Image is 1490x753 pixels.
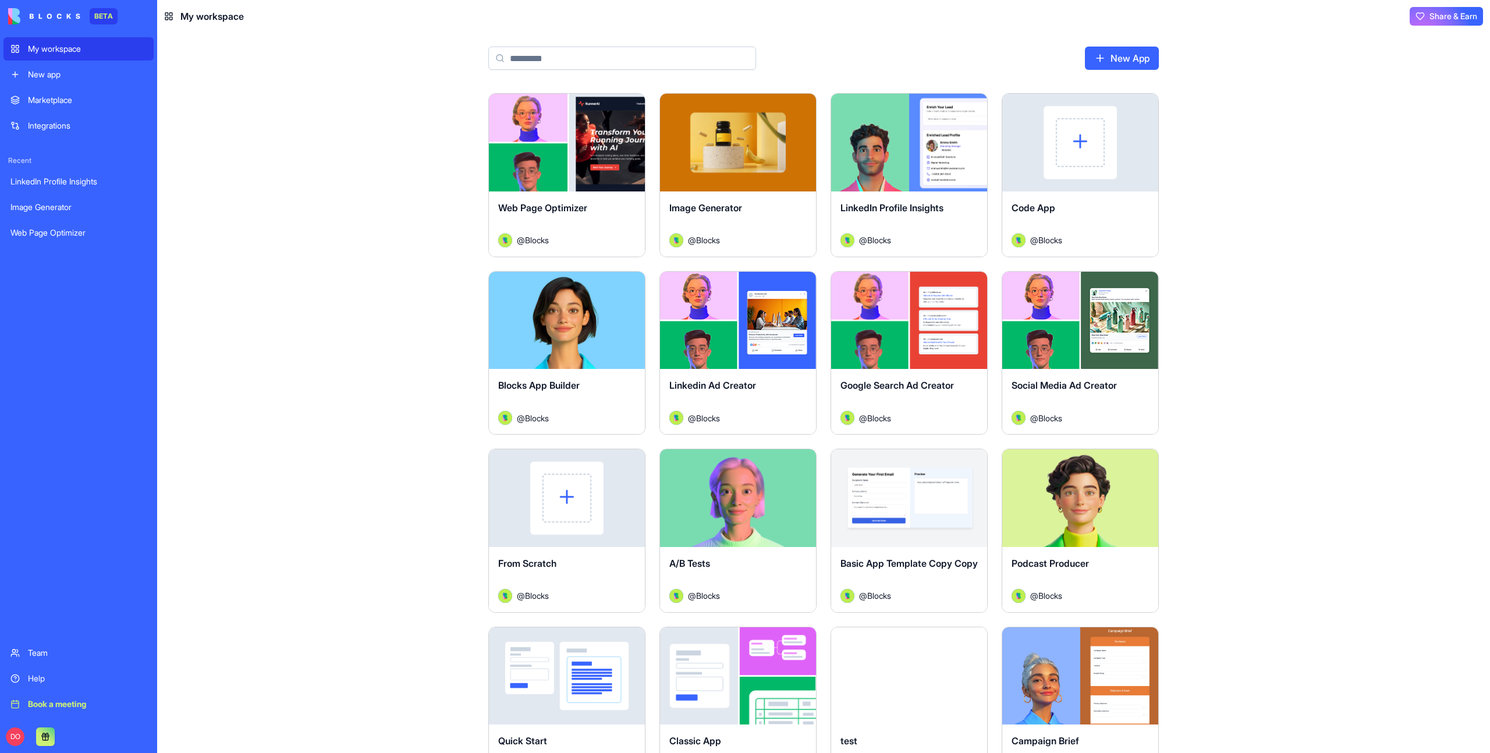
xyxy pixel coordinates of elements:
[867,412,891,424] span: Blocks
[488,93,645,257] a: Web Page OptimizerAvatar@Blocks
[1002,271,1159,435] a: Social Media Ad CreatorAvatar@Blocks
[517,234,525,246] span: @
[688,412,696,424] span: @
[1012,589,1026,603] img: Avatar
[525,589,549,602] span: Blocks
[840,735,857,747] span: test
[498,589,512,603] img: Avatar
[840,233,854,247] img: Avatar
[688,234,696,246] span: @
[688,589,696,602] span: @
[498,411,512,425] img: Avatar
[840,379,954,391] span: Google Search Ad Creator
[90,8,118,24] div: BETA
[1012,202,1055,214] span: Code App
[669,411,683,425] img: Avatar
[3,88,154,112] a: Marketplace
[669,379,756,391] span: Linkedin Ad Creator
[1038,589,1062,602] span: Blocks
[831,93,988,257] a: LinkedIn Profile InsightsAvatar@Blocks
[28,43,147,55] div: My workspace
[8,8,118,24] a: BETA
[1085,47,1159,70] a: New App
[859,589,867,602] span: @
[1012,379,1117,391] span: Social Media Ad Creator
[28,647,147,659] div: Team
[10,227,147,239] div: Web Page Optimizer
[28,673,147,684] div: Help
[517,589,525,602] span: @
[3,114,154,137] a: Integrations
[1002,93,1159,257] a: Code AppAvatar@Blocks
[3,667,154,690] a: Help
[8,8,80,24] img: logo
[840,589,854,603] img: Avatar
[10,176,147,187] div: LinkedIn Profile Insights
[28,698,147,710] div: Book a meeting
[696,589,720,602] span: Blocks
[1012,557,1089,569] span: Podcast Producer
[517,412,525,424] span: @
[525,412,549,424] span: Blocks
[3,63,154,86] a: New app
[696,412,720,424] span: Blocks
[859,412,867,424] span: @
[1012,735,1079,747] span: Campaign Brief
[498,735,547,747] span: Quick Start
[1030,412,1038,424] span: @
[696,234,720,246] span: Blocks
[498,233,512,247] img: Avatar
[1030,234,1038,246] span: @
[3,221,154,244] a: Web Page Optimizer
[840,557,978,569] span: Basic App Template Copy Copy
[488,449,645,613] a: From ScratchAvatar@Blocks
[488,271,645,435] a: Blocks App BuilderAvatar@Blocks
[1002,449,1159,613] a: Podcast ProducerAvatar@Blocks
[6,727,24,746] span: DO
[1012,411,1026,425] img: Avatar
[3,641,154,665] a: Team
[669,233,683,247] img: Avatar
[859,234,867,246] span: @
[498,379,580,391] span: Blocks App Builder
[498,557,556,569] span: From Scratch
[1410,7,1483,26] button: Share & Earn
[1038,412,1062,424] span: Blocks
[1429,10,1477,22] span: Share & Earn
[3,196,154,219] a: Image Generator
[3,692,154,716] a: Book a meeting
[10,201,147,213] div: Image Generator
[3,170,154,193] a: LinkedIn Profile Insights
[867,589,891,602] span: Blocks
[669,202,742,214] span: Image Generator
[3,156,154,165] span: Recent
[1030,589,1038,602] span: @
[659,271,817,435] a: Linkedin Ad CreatorAvatar@Blocks
[525,234,549,246] span: Blocks
[498,202,587,214] span: Web Page Optimizer
[840,202,943,214] span: LinkedIn Profile Insights
[840,411,854,425] img: Avatar
[659,93,817,257] a: Image GeneratorAvatar@Blocks
[669,735,721,747] span: Classic App
[669,557,710,569] span: A/B Tests
[28,69,147,80] div: New app
[1012,233,1026,247] img: Avatar
[28,94,147,106] div: Marketplace
[669,589,683,603] img: Avatar
[831,271,988,435] a: Google Search Ad CreatorAvatar@Blocks
[3,37,154,61] a: My workspace
[1038,234,1062,246] span: Blocks
[28,120,147,132] div: Integrations
[180,9,244,23] span: My workspace
[659,449,817,613] a: A/B TestsAvatar@Blocks
[867,234,891,246] span: Blocks
[831,449,988,613] a: Basic App Template Copy CopyAvatar@Blocks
